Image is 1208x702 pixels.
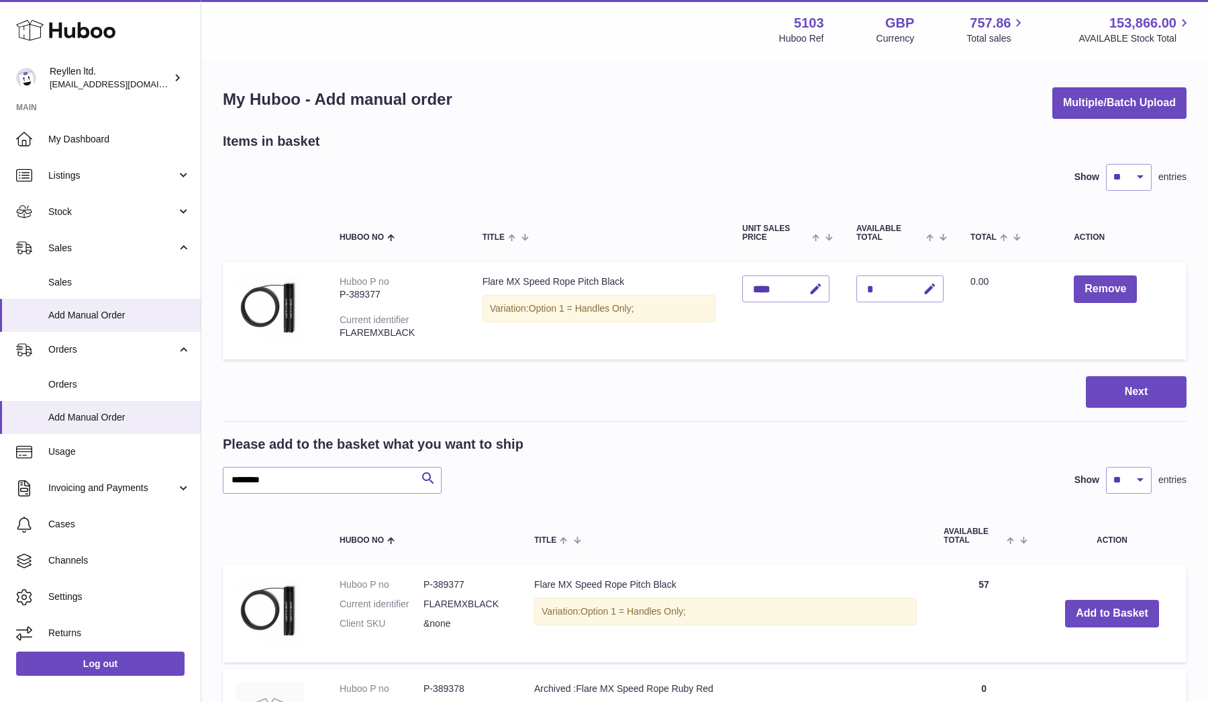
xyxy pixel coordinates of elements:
span: Cases [48,518,191,531]
dt: Current identifier [340,598,423,611]
label: Show [1074,474,1099,486]
dd: P-389378 [423,683,507,695]
span: Channels [48,554,191,567]
button: Remove [1074,275,1137,303]
dt: Client SKU [340,617,423,630]
dd: FLAREMXBLACK [423,598,507,611]
span: Option 1 = Handles Only; [529,303,634,314]
span: AVAILABLE Total [944,527,1003,545]
button: Add to Basket [1065,600,1159,627]
div: Variation: [483,295,715,322]
div: Current identifier [340,314,409,325]
span: My Dashboard [48,133,191,146]
dd: P-389377 [423,578,507,591]
strong: 5103 [794,14,824,32]
span: Add Manual Order [48,309,191,322]
span: AVAILABLE Total [856,224,923,242]
span: Option 1 = Handles Only; [581,606,686,617]
div: Huboo Ref [779,32,824,45]
label: Show [1074,171,1099,183]
span: Sales [48,242,177,255]
a: 757.86 Total sales [966,14,1026,45]
span: Settings [48,590,191,603]
div: Variation: [534,598,917,625]
span: entries [1158,474,1187,486]
span: Stock [48,206,177,218]
span: 0.00 [970,276,989,287]
div: Huboo P no [340,276,389,287]
h2: Please add to the basket what you want to ship [223,435,523,453]
button: Next [1086,376,1187,408]
span: Total [970,233,997,242]
span: AVAILABLE Stock Total [1078,32,1192,45]
dd: &none [423,617,507,630]
span: Add Manual Order [48,411,191,424]
span: 153,866.00 [1109,14,1176,32]
td: 57 [930,565,1038,662]
span: Title [483,233,505,242]
div: Reyllen ltd. [50,65,170,91]
span: Unit Sales Price [742,224,809,242]
span: [EMAIL_ADDRESS][DOMAIN_NAME] [50,79,197,89]
a: Log out [16,652,185,676]
img: reyllen@reyllen.com [16,68,36,88]
button: Multiple/Batch Upload [1052,87,1187,119]
h2: Items in basket [223,132,320,150]
span: Orders [48,343,177,356]
span: Listings [48,169,177,182]
span: Sales [48,276,191,289]
span: entries [1158,171,1187,183]
div: Action [1074,233,1173,242]
span: Returns [48,627,191,640]
h1: My Huboo - Add manual order [223,89,452,110]
td: Flare MX Speed Rope Pitch Black [521,565,930,662]
img: Flare MX Speed Rope Pitch Black [236,578,303,646]
th: Action [1038,514,1187,558]
strong: GBP [885,14,914,32]
span: Huboo no [340,536,384,545]
span: 757.86 [970,14,1011,32]
dt: Huboo P no [340,683,423,695]
img: Flare MX Speed Rope Pitch Black [236,275,303,343]
div: FLAREMXBLACK [340,326,456,339]
dt: Huboo P no [340,578,423,591]
span: Orders [48,378,191,391]
span: Huboo no [340,233,384,242]
span: Total sales [966,32,1026,45]
div: P-389377 [340,288,456,301]
div: Currency [876,32,915,45]
span: Usage [48,445,191,458]
a: 153,866.00 AVAILABLE Stock Total [1078,14,1192,45]
td: Flare MX Speed Rope Pitch Black [469,262,729,359]
span: Invoicing and Payments [48,482,177,494]
span: Title [534,536,556,545]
